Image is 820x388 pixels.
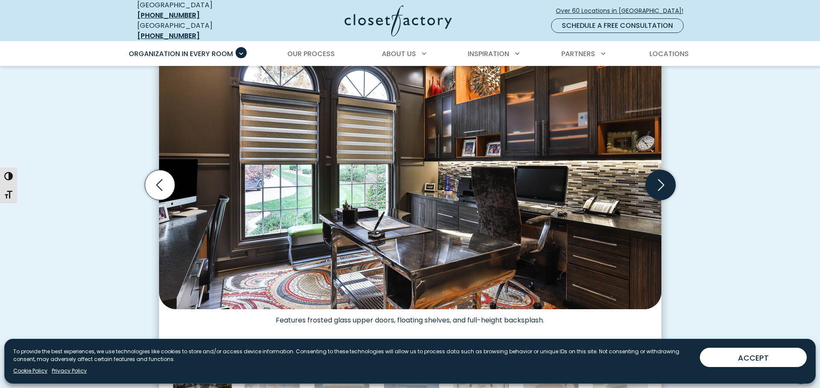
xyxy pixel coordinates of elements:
[468,49,509,59] span: Inspiration
[287,49,335,59] span: Our Process
[52,367,87,375] a: Privacy Policy
[13,367,47,375] a: Cookie Policy
[159,309,661,325] figcaption: Features frosted glass upper doors, floating shelves, and full-height backsplash.
[700,348,807,367] button: ACCEPT
[649,49,689,59] span: Locations
[137,31,200,41] a: [PHONE_NUMBER]
[551,18,684,33] a: Schedule a Free Consultation
[137,10,200,20] a: [PHONE_NUMBER]
[142,167,178,203] button: Previous slide
[382,49,416,59] span: About Us
[345,5,452,36] img: Closet Factory Logo
[561,49,595,59] span: Partners
[137,21,261,41] div: [GEOGRAPHIC_DATA]
[129,49,233,59] span: Organization in Every Room
[13,348,693,363] p: To provide the best experiences, we use technologies like cookies to store and/or access device i...
[642,167,679,203] button: Next slide
[159,46,661,309] img: Sophisticated home office with dark wood cabinetry, metallic backsplash, under-cabinet lighting, ...
[555,3,690,18] a: Over 60 Locations in [GEOGRAPHIC_DATA]!
[556,6,690,15] span: Over 60 Locations in [GEOGRAPHIC_DATA]!
[123,42,697,66] nav: Primary Menu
